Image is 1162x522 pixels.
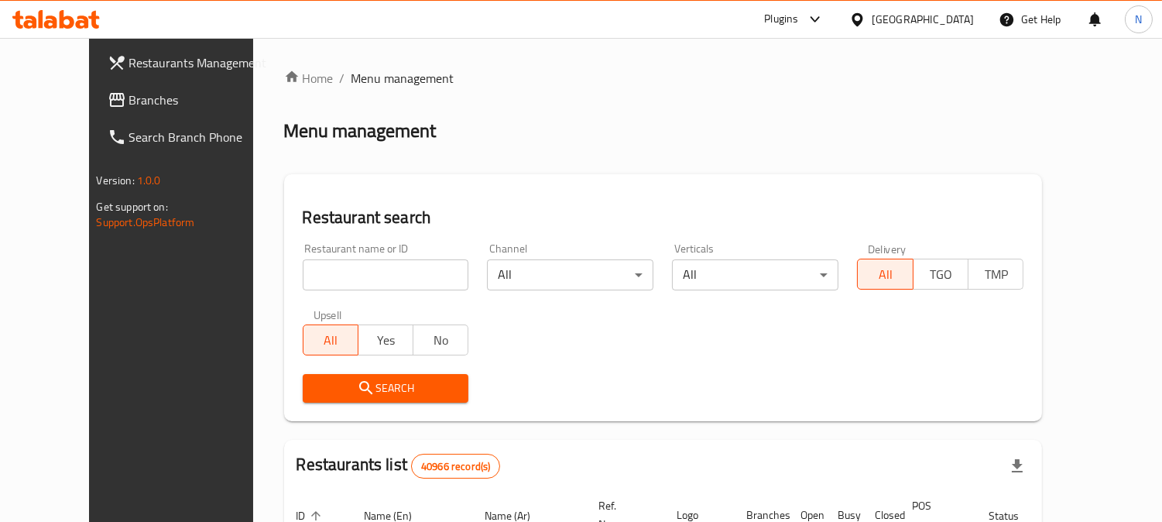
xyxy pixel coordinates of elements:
div: All [672,259,838,290]
a: Restaurants Management [95,44,283,81]
div: All [487,259,653,290]
div: [GEOGRAPHIC_DATA] [872,11,974,28]
span: Version: [97,170,135,191]
span: All [864,263,907,286]
a: Search Branch Phone [95,118,283,156]
span: Yes [365,329,407,352]
button: No [413,325,468,355]
span: Get support on: [97,197,168,217]
div: Plugins [764,10,798,29]
span: N [1135,11,1142,28]
input: Search for restaurant name or ID.. [303,259,469,290]
button: TMP [968,259,1023,290]
div: Total records count [411,454,500,479]
nav: breadcrumb [284,69,1043,88]
span: Search Branch Phone [129,128,271,146]
span: Branches [129,91,271,109]
h2: Menu management [284,118,437,143]
span: Restaurants Management [129,53,271,72]
a: Branches [95,81,283,118]
span: 40966 record(s) [412,459,499,474]
h2: Restaurants list [296,453,501,479]
span: No [420,329,462,352]
label: Upsell [314,309,342,320]
span: All [310,329,352,352]
span: TMP [975,263,1017,286]
button: Yes [358,325,413,355]
label: Delivery [868,243,907,254]
li: / [340,69,345,88]
button: TGO [913,259,968,290]
a: Support.OpsPlatform [97,212,195,232]
span: 1.0.0 [137,170,161,191]
h2: Restaurant search [303,206,1024,229]
a: Home [284,69,334,88]
span: Search [315,379,457,398]
span: Menu management [351,69,454,88]
button: All [303,325,358,355]
div: Export file [999,448,1036,485]
span: TGO [920,263,962,286]
button: All [857,259,913,290]
button: Search [303,374,469,403]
